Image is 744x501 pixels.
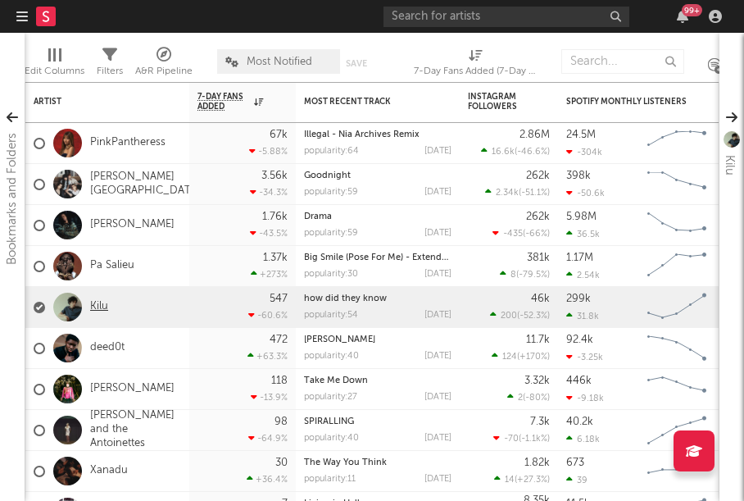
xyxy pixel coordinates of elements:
div: 118 [271,376,288,386]
div: 2.86M [519,130,550,140]
div: Filters [97,61,123,81]
a: Kilu [90,300,108,314]
div: 31.8k [566,311,599,321]
div: Filters [97,41,123,89]
div: 67k [270,130,288,140]
span: 200 [501,312,517,321]
div: popularity: 27 [304,393,357,402]
div: Edit Columns [25,61,84,81]
span: -70 [504,435,519,444]
a: SPIRALLING [304,417,354,426]
span: -66 % [525,230,547,239]
div: popularity: 54 [304,311,358,320]
div: [DATE] [424,393,451,402]
span: 7-Day Fans Added [197,92,250,112]
div: 7-Day Fans Added (7-Day Fans Added) [414,41,537,89]
div: SPIRALLING [304,417,451,426]
div: 7-Day Fans Added (7-Day Fans Added) [414,61,537,81]
div: +36.4 % [247,474,288,485]
div: [DATE] [424,188,451,197]
span: 14 [505,476,515,485]
div: 381k [527,253,550,263]
div: 98 [274,417,288,427]
div: [DATE] [424,434,451,443]
div: Bookmarks and Folders [2,133,22,265]
div: The Way You Think [304,458,451,467]
div: Artist [34,97,157,107]
div: Illegal - Nia Archives Remix [304,130,451,139]
span: Most Notified [247,57,312,67]
svg: Chart title [640,451,714,492]
div: -9.18k [566,393,604,403]
a: [PERSON_NAME] [90,382,175,396]
div: +63.3 % [247,351,288,362]
div: A&R Pipeline [135,41,193,89]
div: ( ) [493,433,550,444]
span: 2.34k [496,189,519,198]
div: 262k [526,171,550,181]
div: Kilu [719,155,739,175]
div: -13.9 % [251,392,288,403]
div: Drama [304,212,451,221]
div: Big Smile (Pose For Me) - Extended Mix [304,253,451,262]
span: -52.3 % [519,312,547,321]
div: -60.6 % [248,310,288,321]
span: -51.1 % [521,189,547,198]
svg: Chart title [640,369,714,410]
div: -64.9 % [248,433,288,444]
div: 472 [270,335,288,345]
div: [DATE] [424,229,451,238]
div: 1.17M [566,253,593,263]
span: -46.6 % [517,148,547,157]
div: popularity: 11 [304,475,356,484]
div: how did they know [304,294,451,303]
div: 99 + [682,4,702,16]
div: 3.32k [524,376,550,386]
a: Pa Salieu [90,259,134,273]
div: popularity: 40 [304,434,359,443]
div: 262k [526,212,550,222]
div: 547 [270,294,288,304]
div: A&R Pipeline [135,61,193,81]
div: 398k [566,171,591,181]
button: Save [346,59,367,68]
span: +170 % [519,353,547,362]
div: [DATE] [424,475,451,484]
div: 6.18k [566,434,600,444]
div: 39 [566,475,587,485]
div: Instagram Followers [468,92,525,112]
span: 2 [518,394,523,403]
div: 299k [566,294,591,304]
div: -50.6k [566,188,605,198]
div: 92.4k [566,335,593,345]
svg: Chart title [640,287,714,328]
div: Edit Columns [25,41,84,89]
div: popularity: 59 [304,229,358,238]
div: [DATE] [424,311,451,320]
div: popularity: 30 [304,270,358,279]
div: ( ) [494,474,550,485]
div: -3.25k [566,352,603,362]
div: +273 % [251,269,288,280]
div: 1.37k [263,253,288,263]
div: 11.7k [526,335,550,345]
svg: Chart title [640,246,714,287]
a: Big Smile (Pose For Me) - Extended Mix [304,253,470,262]
a: [PERSON_NAME] [304,335,375,344]
div: 2.54k [566,270,600,280]
div: [DATE] [424,147,451,156]
div: [DATE] [424,270,451,279]
a: Illegal - Nia Archives Remix [304,130,420,139]
div: 7.3k [530,417,550,427]
span: +27.3 % [517,476,547,485]
div: 1.76k [262,212,288,222]
div: popularity: 40 [304,352,359,361]
a: [PERSON_NAME] [90,218,175,232]
svg: Chart title [640,123,714,164]
div: 1.82k [524,458,550,468]
div: 30 [275,458,288,468]
a: [PERSON_NAME] and the Antoinettes [90,409,181,451]
span: -80 % [525,394,547,403]
input: Search for artists [383,7,629,27]
div: popularity: 59 [304,188,358,197]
